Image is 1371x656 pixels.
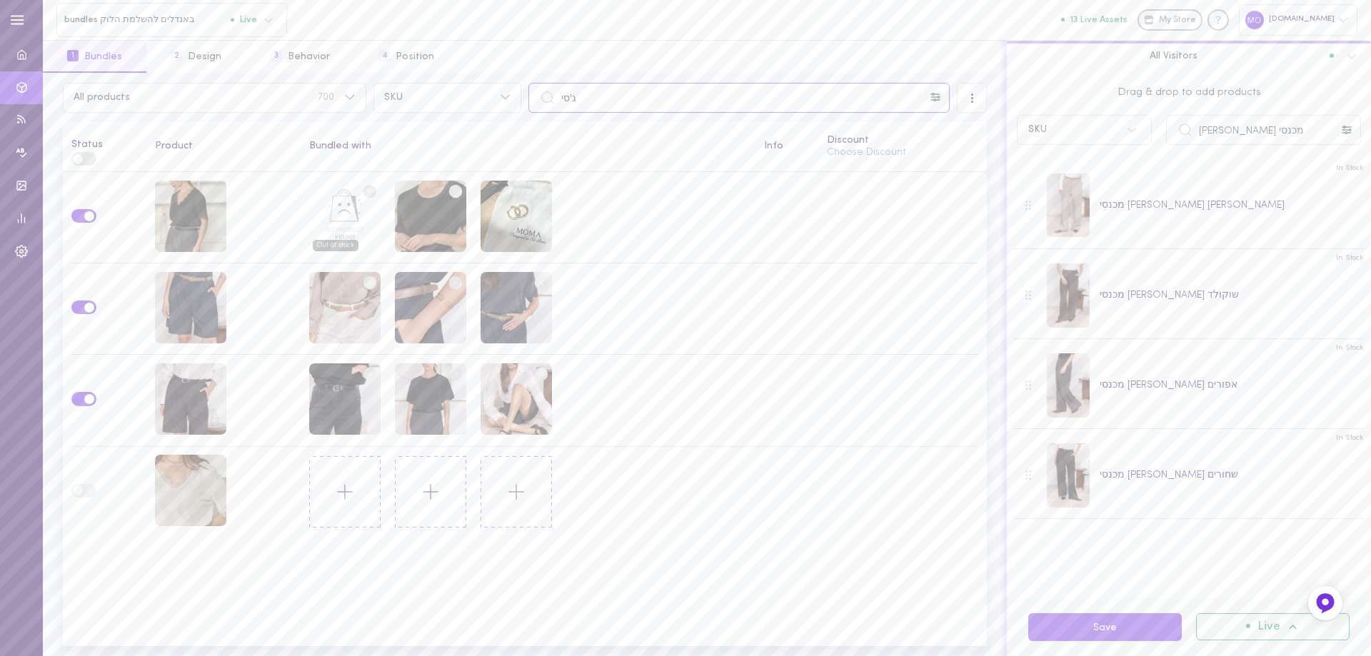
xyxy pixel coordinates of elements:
[146,41,246,73] button: 2Design
[1159,14,1196,27] span: My Store
[231,15,257,24] span: Live
[1239,4,1357,35] div: [DOMAIN_NAME]
[384,93,490,103] span: SKU
[309,363,381,438] div: חגורת עור אוכף כסף שחור
[171,50,182,61] span: 2
[395,363,466,438] div: חולצת אמנדה שחורה
[1336,433,1364,443] span: In Stock
[1100,288,1239,303] div: מכנסי [PERSON_NAME] שוקולד
[155,181,226,255] div: חולצת ג'סי תחרה שחורה
[1061,15,1138,25] a: 13 Live Assets
[827,136,978,146] div: Discount
[155,141,293,151] div: Product
[1166,115,1361,145] input: Search products
[309,181,381,255] div: NO PRODUCT 7875373
[481,272,552,346] div: חולצת אמנדה כחולה
[1100,468,1238,483] div: מכנסי [PERSON_NAME] שחורים
[1138,9,1202,31] a: My Store
[1257,621,1280,633] span: Live
[481,363,552,438] div: נעלי עור סטפני שחורות
[1100,378,1237,393] div: מכנסי [PERSON_NAME] אפורים
[309,272,381,346] div: חגורת עור אוכף זהב ניוד
[74,93,318,103] span: All products
[395,181,466,255] div: שרשרת גלים זהב בינונית
[1315,592,1336,614] img: Feedback Button
[155,455,226,529] div: חולצת ג'סי תחרה לבנה
[354,41,458,73] button: 4Position
[1150,49,1197,62] span: All Visitors
[155,363,226,438] div: ברמודת ג'סי שחורים
[378,50,390,61] span: 4
[827,148,906,158] button: Choose Discount
[1196,613,1350,640] button: Live
[67,50,79,61] span: 1
[395,272,466,346] div: צמיד סלסול זהב
[309,141,748,151] div: Bundled with
[373,83,521,113] button: SKU
[1336,343,1364,353] span: In Stock
[71,130,139,150] div: Status
[1017,85,1361,101] span: Drag & drop to add products
[1336,163,1364,173] span: In Stock
[1207,9,1229,31] div: Knowledge center
[63,83,366,113] button: All products700
[1028,125,1047,135] div: SKU
[246,41,354,73] button: 3Behavior
[1028,613,1182,641] button: Save
[481,181,552,255] div: עגילי חישוק דייזי קטנים
[43,41,146,73] button: 1Bundles
[528,83,950,113] input: Search products
[1336,253,1364,263] span: In Stock
[155,272,226,346] div: ברמודת ג'סי כחול כהה
[318,93,334,103] span: 700
[1100,198,1285,213] div: מכנסי [PERSON_NAME] [PERSON_NAME]
[313,240,358,251] span: Out of stock
[1061,15,1128,24] button: 13 Live Assets
[64,14,231,25] span: bundles באנדלים להשלמת הלוק
[271,50,282,61] span: 3
[764,141,810,151] div: Info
